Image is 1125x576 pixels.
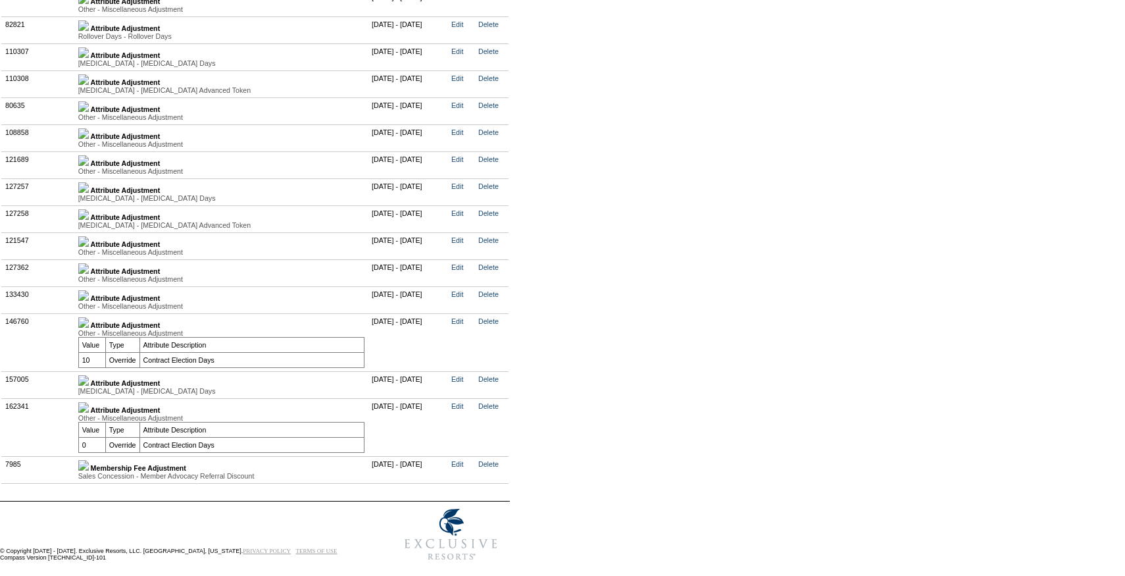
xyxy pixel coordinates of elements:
td: 110307 [2,43,75,70]
td: Type [105,422,139,437]
a: Edit [451,74,463,82]
a: Edit [451,47,463,55]
div: Other - Miscellaneous Adjustment [78,113,364,121]
a: Delete [478,263,499,271]
td: [DATE] - [DATE] [368,124,448,151]
td: 7985 [2,456,75,483]
a: TERMS OF USE [296,548,337,554]
img: b_plus.gif [78,101,89,112]
b: Attribute Adjustment [91,379,161,387]
div: Other - Miscellaneous Adjustment [78,302,364,310]
b: Attribute Adjustment [91,78,161,86]
b: Attribute Adjustment [91,213,161,221]
td: Value [78,422,105,437]
a: Delete [478,402,499,410]
td: 82821 [2,16,75,43]
td: Value [78,337,105,352]
div: Other - Miscellaneous Adjustment [78,329,364,337]
img: b_plus.gif [78,236,89,247]
div: Rollover Days - Rollover Days [78,32,364,40]
a: Edit [451,182,463,190]
td: [DATE] - [DATE] [368,97,448,124]
td: 121689 [2,151,75,178]
td: 121547 [2,232,75,259]
td: 146760 [2,313,75,371]
td: [DATE] - [DATE] [368,371,448,398]
b: Attribute Adjustment [91,294,161,302]
td: [DATE] - [DATE] [368,286,448,313]
img: b_plus.gif [78,20,89,31]
a: Delete [478,236,499,244]
b: Attribute Adjustment [91,51,161,59]
td: 10 [78,352,105,367]
b: Attribute Adjustment [91,159,161,167]
a: PRIVACY POLICY [243,548,291,554]
img: b_plus.gif [78,460,89,471]
td: [DATE] - [DATE] [368,232,448,259]
td: Override [105,437,139,452]
b: Attribute Adjustment [91,186,161,194]
a: Delete [478,290,499,298]
td: 127258 [2,205,75,232]
td: 133430 [2,286,75,313]
img: b_plus.gif [78,47,89,58]
img: b_plus.gif [78,182,89,193]
a: Edit [451,402,463,410]
a: Delete [478,101,499,109]
a: Delete [478,155,499,163]
b: Attribute Adjustment [91,240,161,248]
img: b_plus.gif [78,155,89,166]
img: b_plus.gif [78,209,89,220]
div: Sales Concession - Member Advocacy Referral Discount [78,472,364,480]
div: Other - Miscellaneous Adjustment [78,248,364,256]
a: Delete [478,128,499,136]
td: [DATE] - [DATE] [368,259,448,286]
b: Membership Fee Adjustment [91,464,186,472]
td: 108858 [2,124,75,151]
td: [DATE] - [DATE] [368,205,448,232]
td: 0 [78,437,105,452]
a: Edit [451,460,463,468]
td: [DATE] - [DATE] [368,70,448,97]
img: b_minus.gif [78,317,89,328]
td: Attribute Description [139,422,364,437]
td: 110308 [2,70,75,97]
td: [DATE] - [DATE] [368,398,448,456]
a: Delete [478,20,499,28]
a: Delete [478,460,499,468]
td: [DATE] - [DATE] [368,313,448,371]
a: Delete [478,375,499,383]
img: Exclusive Resorts [392,502,510,567]
a: Edit [451,263,463,271]
div: Other - Miscellaneous Adjustment [78,167,364,175]
a: Edit [451,101,463,109]
a: Edit [451,317,463,325]
img: b_plus.gif [78,375,89,386]
a: Delete [478,182,499,190]
td: Contract Election Days [139,437,364,452]
td: 127362 [2,259,75,286]
td: Type [105,337,139,352]
div: [MEDICAL_DATA] - [MEDICAL_DATA] Days [78,59,364,67]
a: Edit [451,290,463,298]
b: Attribute Adjustment [91,105,161,113]
td: 157005 [2,371,75,398]
img: b_plus.gif [78,74,89,85]
td: Override [105,352,139,367]
b: Attribute Adjustment [91,132,161,140]
a: Delete [478,209,499,217]
td: 80635 [2,97,75,124]
td: 127257 [2,178,75,205]
b: Attribute Adjustment [91,321,161,329]
a: Delete [478,317,499,325]
div: Other - Miscellaneous Adjustment [78,414,364,422]
td: Contract Election Days [139,352,364,367]
td: [DATE] - [DATE] [368,178,448,205]
a: Edit [451,209,463,217]
td: [DATE] - [DATE] [368,456,448,483]
td: [DATE] - [DATE] [368,16,448,43]
a: Delete [478,47,499,55]
div: [MEDICAL_DATA] - [MEDICAL_DATA] Advanced Token [78,221,364,229]
a: Edit [451,375,463,383]
b: Attribute Adjustment [91,24,161,32]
